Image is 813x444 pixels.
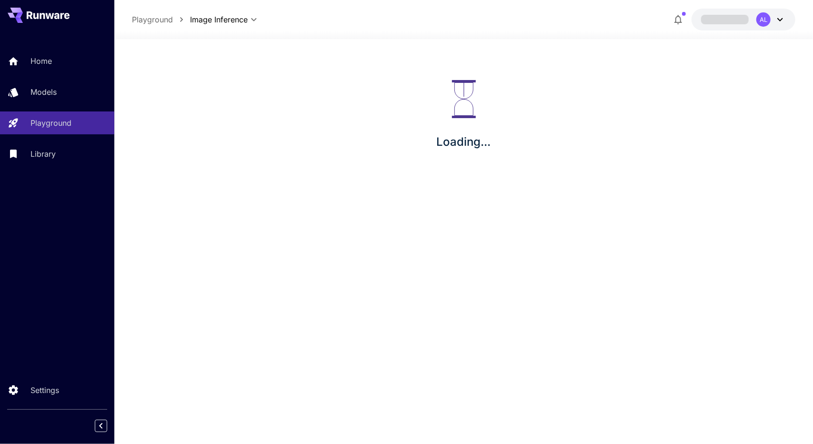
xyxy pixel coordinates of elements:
[132,14,173,25] a: Playground
[692,9,795,30] button: AL
[30,86,57,98] p: Models
[437,133,491,151] p: Loading...
[756,12,771,27] div: AL
[190,14,248,25] span: Image Inference
[102,417,114,434] div: Collapse sidebar
[30,117,71,129] p: Playground
[30,384,59,396] p: Settings
[95,420,107,432] button: Collapse sidebar
[30,148,56,160] p: Library
[30,55,52,67] p: Home
[132,14,190,25] nav: breadcrumb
